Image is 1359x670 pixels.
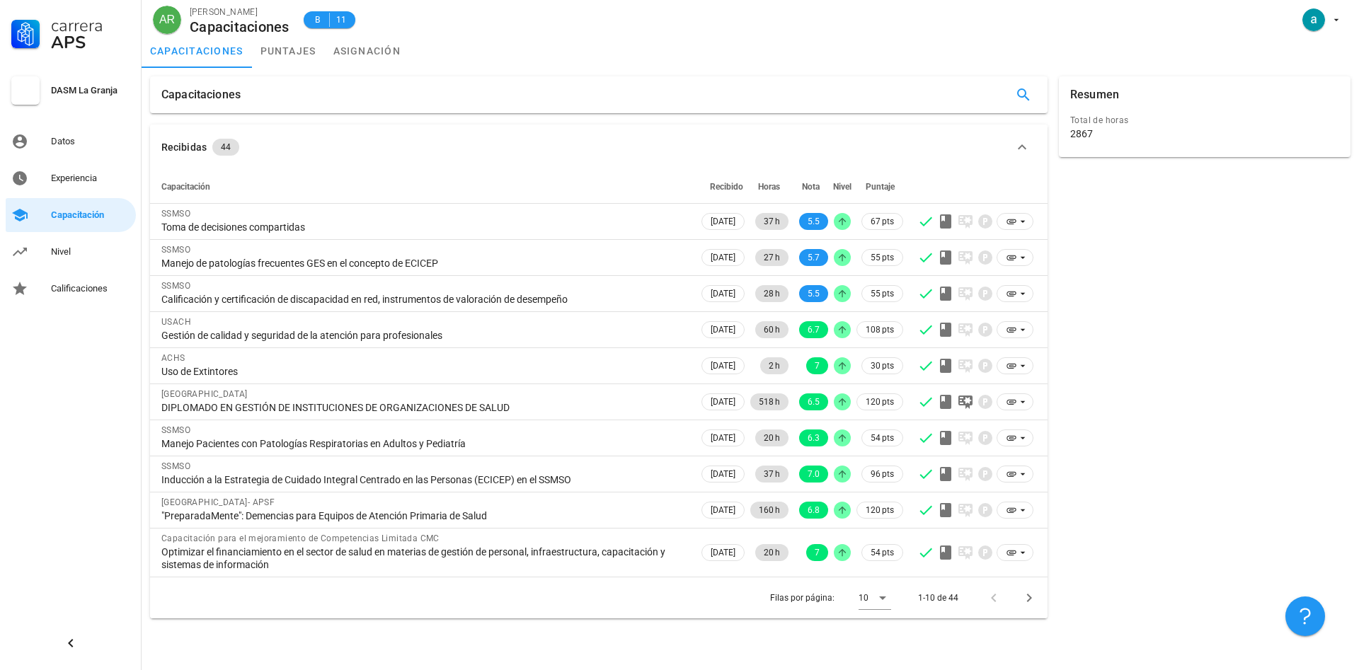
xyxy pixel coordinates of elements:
[711,466,735,482] span: [DATE]
[808,502,820,519] span: 6.8
[711,545,735,560] span: [DATE]
[859,591,868,604] div: 10
[161,209,190,219] span: SSMSO
[6,161,136,195] a: Experiencia
[871,359,894,373] span: 30 pts
[815,357,820,374] span: 7
[161,317,191,327] span: USACH
[142,34,252,68] a: capacitaciones
[711,394,735,410] span: [DATE]
[6,272,136,306] a: Calificaciones
[221,139,231,156] span: 44
[161,353,185,363] span: ACHS
[150,125,1048,170] button: Recibidas 44
[336,13,347,27] span: 11
[51,209,130,221] div: Capacitación
[808,249,820,266] span: 5.7
[759,393,780,410] span: 518 h
[764,249,780,266] span: 27 h
[161,76,241,113] div: Capacitaciones
[710,182,743,192] span: Recibido
[1070,113,1339,127] div: Total de horas
[764,429,780,446] span: 20 h
[1302,8,1325,31] div: avatar
[831,170,854,204] th: Nivel
[871,545,894,560] span: 54 pts
[918,591,958,604] div: 1-10 de 44
[1070,127,1093,140] div: 2867
[711,430,735,446] span: [DATE]
[159,6,175,34] span: AR
[161,139,207,155] div: Recibidas
[833,182,851,192] span: Nivel
[161,389,248,399] span: [GEOGRAPHIC_DATA]
[161,329,687,342] div: Gestión de calidad y seguridad de la atención para profesionales
[808,321,820,338] span: 6.7
[866,323,894,337] span: 108 pts
[871,287,894,301] span: 55 pts
[808,393,820,410] span: 6.5
[866,182,895,192] span: Puntaje
[711,358,735,374] span: [DATE]
[51,246,130,258] div: Nivel
[312,13,323,27] span: B
[161,545,687,571] div: Optimizar el financiamiento en el sector de salud en materias de gestión de personal, infraestruc...
[51,173,130,184] div: Experiencia
[51,136,130,147] div: Datos
[764,544,780,561] span: 20 h
[711,322,735,337] span: [DATE]
[161,245,190,255] span: SSMSO
[866,395,894,409] span: 120 pts
[711,502,735,518] span: [DATE]
[699,170,747,204] th: Recibido
[161,257,687,270] div: Manejo de patologías frecuentes GES en el concepto de ECICEP
[161,293,687,306] div: Calificación y certificación de discapacidad en red, instrumentos de valoración de desempeño
[808,285,820,302] span: 5.5
[711,214,735,229] span: [DATE]
[1016,585,1042,611] button: Página siguiente
[150,170,699,204] th: Capacitación
[747,170,791,204] th: Horas
[808,466,820,483] span: 7.0
[769,357,780,374] span: 2 h
[854,170,906,204] th: Puntaje
[51,85,130,96] div: DASM La Granja
[764,321,780,338] span: 60 h
[161,182,210,192] span: Capacitación
[51,34,130,51] div: APS
[759,502,780,519] span: 160 h
[161,509,687,522] div: "PreparadaMente": Demencias para Equipos de Atención Primaria de Salud
[711,250,735,265] span: [DATE]
[6,235,136,269] a: Nivel
[758,182,780,192] span: Horas
[161,365,687,378] div: Uso de Extintores
[871,467,894,481] span: 96 pts
[711,286,735,301] span: [DATE]
[871,250,894,265] span: 55 pts
[161,461,190,471] span: SSMSO
[791,170,831,204] th: Nota
[325,34,410,68] a: asignación
[815,544,820,561] span: 7
[153,6,181,34] div: avatar
[161,437,687,450] div: Manejo Pacientes con Patologías Respiratorias en Adultos y Pediatría
[161,533,440,543] span: Capacitación para el mejoramiento de Competencias Limitada CMC
[808,429,820,446] span: 6.3
[871,431,894,445] span: 54 pts
[252,34,325,68] a: puntajes
[764,285,780,302] span: 28 h
[808,213,820,230] span: 5.5
[764,213,780,230] span: 37 h
[161,425,190,435] span: SSMSO
[871,214,894,229] span: 67 pts
[51,17,130,34] div: Carrera
[6,198,136,232] a: Capacitación
[161,221,687,233] div: Toma de decisiones compartidas
[190,5,289,19] div: [PERSON_NAME]
[1070,76,1119,113] div: Resumen
[161,497,275,507] span: [GEOGRAPHIC_DATA]- APSF
[802,182,820,192] span: Nota
[764,466,780,483] span: 37 h
[161,473,687,486] div: Inducción a la Estrategia de Cuidado Integral Centrado en las Personas (ECICEP) en el SSMSO
[190,19,289,35] div: Capacitaciones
